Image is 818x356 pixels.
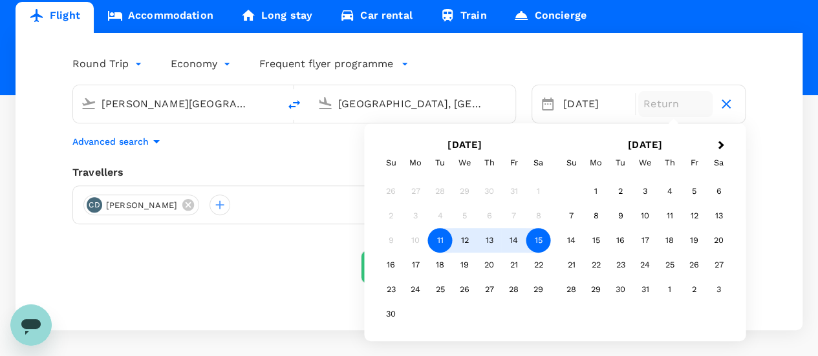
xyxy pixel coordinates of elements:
div: Tuesday [608,151,633,175]
div: Choose Thursday, December 11th, 2025 [658,204,682,228]
a: Concierge [500,2,599,33]
div: Choose Friday, November 28th, 2025 [502,277,526,302]
div: Choose Friday, January 2nd, 2026 [682,277,707,302]
div: Not available Thursday, November 6th, 2025 [477,204,502,228]
div: Choose Wednesday, November 12th, 2025 [453,228,477,253]
div: Monday [404,151,428,175]
div: Choose Saturday, November 22nd, 2025 [526,253,551,277]
div: Choose Tuesday, December 16th, 2025 [608,228,633,253]
div: Tuesday [428,151,453,175]
div: Choose Saturday, November 29th, 2025 [526,277,551,302]
div: Thursday [658,151,682,175]
div: Choose Thursday, December 4th, 2025 [658,179,682,204]
div: Not available Friday, November 7th, 2025 [502,204,526,228]
a: Flight [16,2,94,33]
div: Travellers [72,165,746,180]
div: Choose Sunday, December 7th, 2025 [559,204,584,228]
div: Choose Thursday, November 13th, 2025 [477,228,502,253]
div: Not available Sunday, October 26th, 2025 [379,179,404,204]
div: Choose Tuesday, December 2nd, 2025 [608,179,633,204]
div: Choose Friday, December 5th, 2025 [682,179,707,204]
div: Choose Saturday, December 27th, 2025 [707,253,731,277]
div: Not available Thursday, October 30th, 2025 [477,179,502,204]
p: Advanced search [72,135,149,148]
div: CD [87,197,102,213]
div: Not available Monday, October 27th, 2025 [404,179,428,204]
div: Choose Sunday, November 16th, 2025 [379,253,404,277]
div: [DATE] [558,91,632,117]
a: Accommodation [94,2,227,33]
div: Sunday [379,151,404,175]
div: CD[PERSON_NAME] [83,194,199,215]
div: Not available Wednesday, October 29th, 2025 [453,179,477,204]
div: Not available Saturday, November 8th, 2025 [526,204,551,228]
div: Wednesday [453,151,477,175]
div: Choose Tuesday, November 25th, 2025 [428,277,453,302]
div: Month November, 2025 [379,179,551,326]
div: Choose Thursday, December 25th, 2025 [658,253,682,277]
span: [PERSON_NAME] [98,199,185,212]
div: Choose Monday, December 1st, 2025 [584,179,608,204]
div: Choose Sunday, December 21st, 2025 [559,253,584,277]
div: Saturday [707,151,731,175]
div: Choose Thursday, November 20th, 2025 [477,253,502,277]
button: Find flights [361,250,458,284]
div: Choose Saturday, January 3rd, 2026 [707,277,731,302]
div: Choose Friday, December 19th, 2025 [682,228,707,253]
div: Choose Wednesday, December 17th, 2025 [633,228,658,253]
div: Economy [171,54,233,74]
h2: [DATE] [374,139,555,151]
div: Choose Wednesday, December 24th, 2025 [633,253,658,277]
div: Choose Saturday, December 20th, 2025 [707,228,731,253]
div: Choose Friday, November 21st, 2025 [502,253,526,277]
input: Depart from [102,94,252,114]
div: Choose Sunday, December 14th, 2025 [559,228,584,253]
a: Car rental [326,2,426,33]
div: Choose Saturday, November 15th, 2025 [526,228,551,253]
div: Choose Friday, December 26th, 2025 [682,253,707,277]
div: Choose Thursday, November 27th, 2025 [477,277,502,302]
div: Choose Monday, December 15th, 2025 [584,228,608,253]
div: Choose Monday, December 22nd, 2025 [584,253,608,277]
div: Sunday [559,151,584,175]
button: Open [270,102,272,105]
div: Not available Friday, October 31st, 2025 [502,179,526,204]
div: Choose Sunday, November 23rd, 2025 [379,277,404,302]
h2: [DATE] [555,139,735,151]
div: Choose Tuesday, November 11th, 2025 [428,228,453,253]
div: Choose Sunday, November 30th, 2025 [379,302,404,326]
div: Choose Tuesday, December 30th, 2025 [608,277,633,302]
div: Not available Sunday, November 9th, 2025 [379,228,404,253]
button: Next Month [712,136,733,156]
div: Not available Monday, November 10th, 2025 [404,228,428,253]
div: Choose Monday, November 17th, 2025 [404,253,428,277]
div: Wednesday [633,151,658,175]
div: Choose Saturday, December 13th, 2025 [707,204,731,228]
div: Friday [502,151,526,175]
div: Choose Monday, December 29th, 2025 [584,277,608,302]
div: Not available Monday, November 3rd, 2025 [404,204,428,228]
button: Frequent flyer programme [259,56,409,72]
div: Choose Monday, November 24th, 2025 [404,277,428,302]
a: Long stay [227,2,326,33]
div: Choose Wednesday, November 26th, 2025 [453,277,477,302]
iframe: Button to launch messaging window [10,304,52,346]
div: Not available Tuesday, November 4th, 2025 [428,204,453,228]
a: Train [426,2,500,33]
button: Open [506,102,509,105]
div: Round Trip [72,54,145,74]
div: Choose Wednesday, December 3rd, 2025 [633,179,658,204]
div: Choose Thursday, December 18th, 2025 [658,228,682,253]
div: Choose Wednesday, December 31st, 2025 [633,277,658,302]
div: Not available Sunday, November 2nd, 2025 [379,204,404,228]
button: delete [279,89,310,120]
input: Going to [338,94,488,114]
div: Friday [682,151,707,175]
div: Choose Saturday, December 6th, 2025 [707,179,731,204]
div: Choose Wednesday, December 10th, 2025 [633,204,658,228]
div: Choose Friday, November 14th, 2025 [502,228,526,253]
div: Choose Sunday, December 28th, 2025 [559,277,584,302]
div: Choose Tuesday, December 23rd, 2025 [608,253,633,277]
div: Choose Tuesday, November 18th, 2025 [428,253,453,277]
button: Advanced search [72,134,164,149]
